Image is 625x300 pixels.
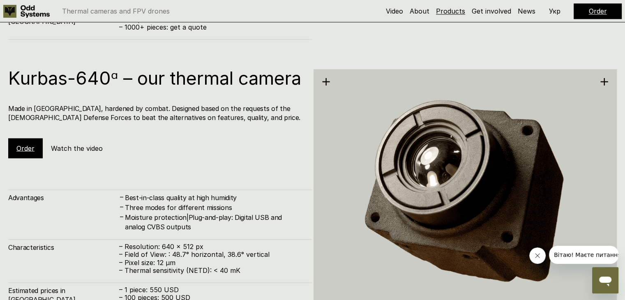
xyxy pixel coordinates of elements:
h4: Best-in-class quality at high humidity [125,193,304,202]
p: Thermal cameras and FPV drones [62,8,170,14]
p: Укр [549,8,560,14]
a: Video [386,7,403,15]
h4: Three modes for different missions [125,203,304,212]
a: About [410,7,429,15]
h4: Moisture protection|Plug-and-play: Digital USB and analog CVBS outputs [125,212,304,231]
h4: – [120,202,123,211]
p: – Resolution: 640 x 512 px [119,242,304,250]
a: Products [436,7,465,15]
span: Вітаю! Маєте питання? [5,6,75,12]
h5: Watch the video [51,143,103,152]
h4: Made in [GEOGRAPHIC_DATA], hardened by combat. Designed based on the requests of the [DEMOGRAPHIC... [8,104,304,122]
a: Order [16,144,35,152]
iframe: Кнопка для запуску вікна повідомлень [592,267,618,293]
p: – 1 piece: 550 USD [119,286,304,293]
h4: Characteristics [8,242,119,252]
iframe: Повідомлення від компанії [549,246,618,264]
a: News [518,7,535,15]
p: – Field of View: : 48.7° horizontal, 38.6° vertical [119,250,304,258]
p: – Pixel size: 12 µm [119,258,304,266]
a: Order [589,7,607,15]
a: Get involved [472,7,511,15]
h4: – [120,212,123,221]
p: – Thermal sensitivity (NETD): < 40 mK [119,266,304,274]
h4: – [120,192,123,201]
h4: Advantages [8,193,119,202]
h1: Kurbas-640ᵅ – our thermal camera [8,69,304,87]
iframe: Закрити повідомлення [529,247,546,264]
